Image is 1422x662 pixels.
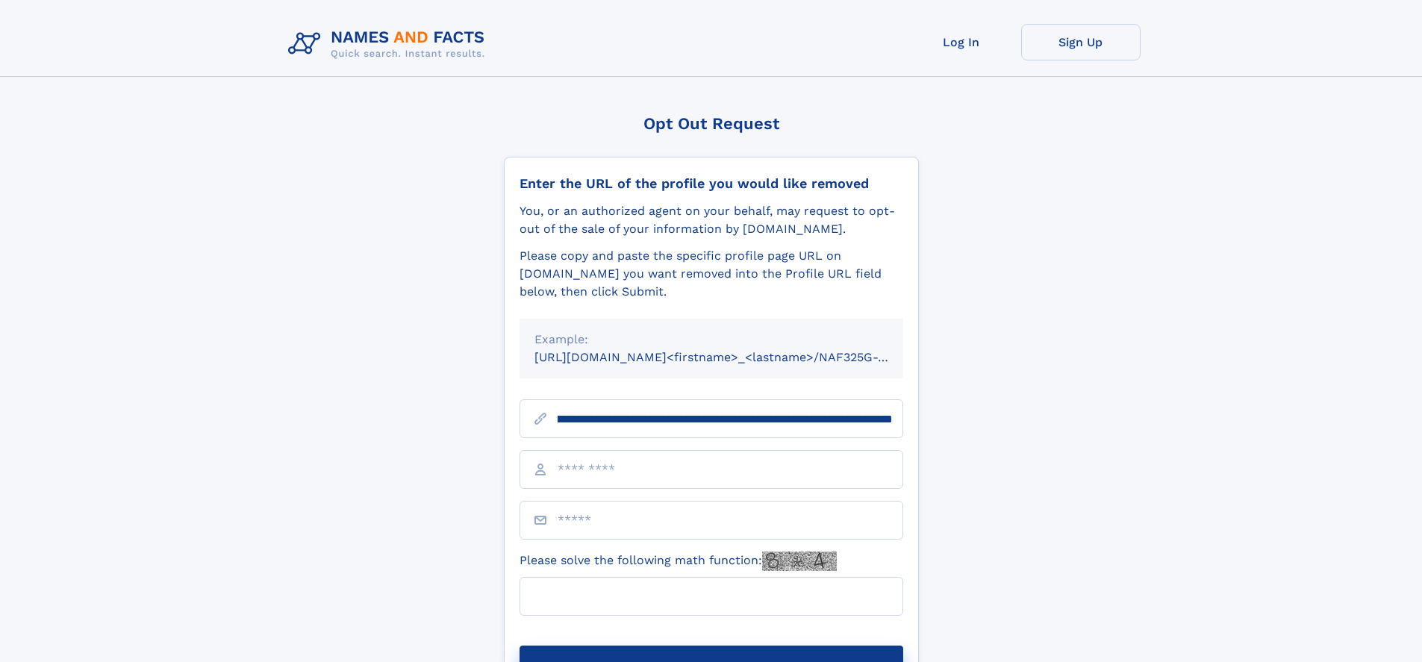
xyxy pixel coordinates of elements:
[504,114,919,133] div: Opt Out Request
[534,350,932,364] small: [URL][DOMAIN_NAME]<firstname>_<lastname>/NAF325G-xxxxxxxx
[534,331,888,349] div: Example:
[520,552,837,571] label: Please solve the following math function:
[902,24,1021,60] a: Log In
[520,175,903,192] div: Enter the URL of the profile you would like removed
[520,202,903,238] div: You, or an authorized agent on your behalf, may request to opt-out of the sale of your informatio...
[282,24,497,64] img: Logo Names and Facts
[1021,24,1141,60] a: Sign Up
[520,247,903,301] div: Please copy and paste the specific profile page URL on [DOMAIN_NAME] you want removed into the Pr...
